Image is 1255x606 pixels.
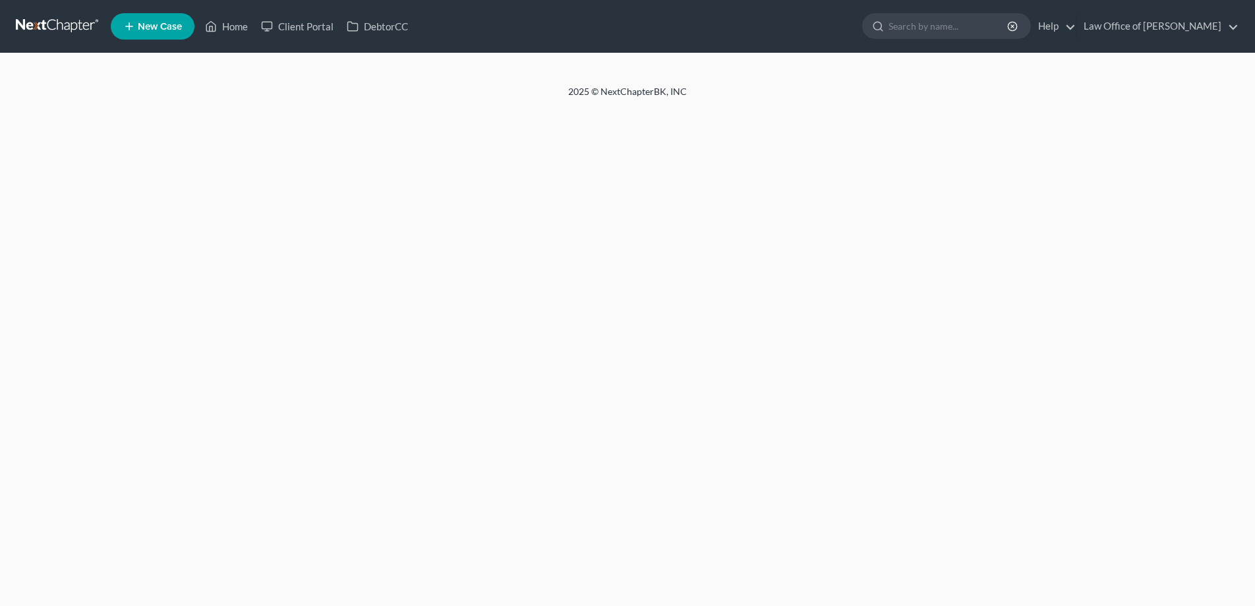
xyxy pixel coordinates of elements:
span: New Case [138,22,182,32]
a: Law Office of [PERSON_NAME] [1077,15,1239,38]
div: 2025 © NextChapterBK, INC [252,85,1003,109]
a: Help [1032,15,1076,38]
a: Client Portal [254,15,340,38]
a: Home [198,15,254,38]
input: Search by name... [889,14,1009,38]
a: DebtorCC [340,15,415,38]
